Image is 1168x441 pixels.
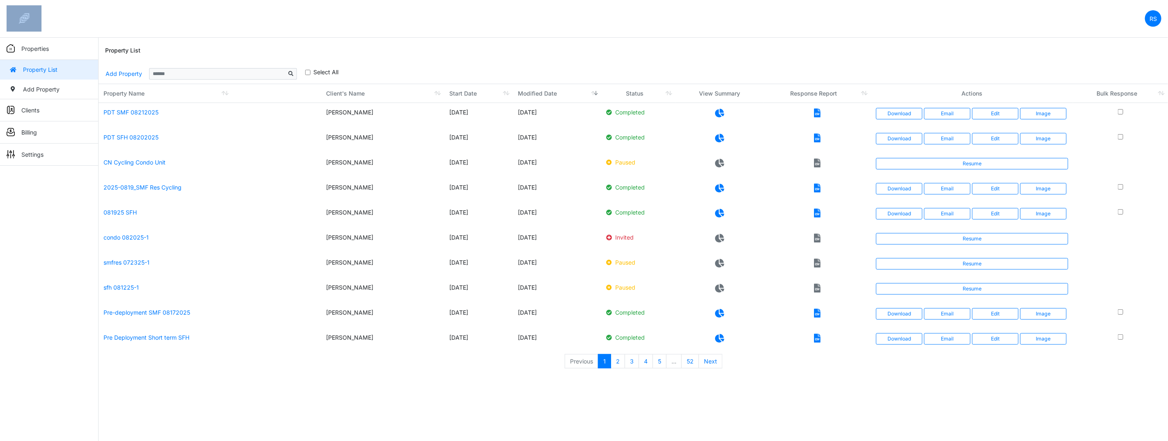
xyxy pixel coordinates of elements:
a: CN Cycling Condo Unit [103,159,166,166]
th: Modified Date: activate to sort column ascending [513,84,601,103]
td: [DATE] [513,278,601,303]
td: [DATE] [444,303,513,328]
button: Email [924,133,970,144]
button: Image [1020,133,1067,144]
a: 2 [611,354,625,369]
a: smfres 072325-1 [103,259,149,266]
a: Edit [972,108,1019,119]
td: [PERSON_NAME] [321,278,444,303]
img: sidemenu_properties.png [7,44,15,53]
a: PDT SMF 08212025 [103,109,159,116]
a: Resume [876,158,1068,169]
td: [DATE] [444,228,513,253]
td: [DATE] [513,153,601,178]
button: Image [1020,308,1067,320]
p: Paused [606,158,671,167]
h6: Property List [105,47,140,54]
td: [DATE] [444,278,513,303]
a: Edit [972,333,1019,345]
td: [DATE] [513,103,601,128]
td: [PERSON_NAME] [321,328,444,353]
a: Edit [972,183,1019,194]
img: sidemenu_billing.png [7,128,15,136]
button: Email [924,308,970,320]
a: sfh 081225-1 [103,284,139,291]
td: [DATE] [513,203,601,228]
p: Completed [606,133,671,142]
td: [DATE] [444,103,513,128]
a: 2025-0819_SMF Res Cycling [103,184,182,191]
a: 52 [681,354,699,369]
label: Select All [313,68,338,76]
a: condo 082025-1 [103,234,149,241]
button: Email [924,333,970,345]
th: Status: activate to sort column ascending [601,84,676,103]
a: Edit [972,308,1019,320]
th: Client's Name: activate to sort column ascending [321,84,444,103]
p: Completed [606,208,671,217]
a: Download [876,183,922,194]
td: [DATE] [513,128,601,153]
p: Completed [606,308,671,317]
p: Settings [21,150,44,159]
button: Email [924,108,970,119]
img: spp logo [7,5,41,32]
p: Invited [606,233,671,242]
a: Download [876,133,922,144]
td: [PERSON_NAME] [321,128,444,153]
img: sidemenu_client.png [7,106,15,114]
td: [DATE] [444,153,513,178]
td: [PERSON_NAME] [321,103,444,128]
td: [DATE] [513,178,601,203]
td: [DATE] [513,303,601,328]
td: [PERSON_NAME] [321,178,444,203]
a: Download [876,308,922,320]
a: Download [876,208,922,219]
td: [DATE] [513,228,601,253]
p: Completed [606,183,671,192]
p: RS [1150,14,1157,23]
a: Edit [972,133,1019,144]
a: Add Property [105,66,143,81]
a: 081925 SFH [103,209,137,216]
th: Actions [871,84,1073,103]
p: Properties [21,44,49,53]
a: Resume [876,283,1068,295]
a: 1 [598,354,611,369]
th: Bulk Response: activate to sort column ascending [1073,84,1168,103]
p: Billing [21,128,37,137]
p: Completed [606,108,671,117]
button: Image [1020,108,1067,119]
td: [PERSON_NAME] [321,303,444,328]
td: [PERSON_NAME] [321,228,444,253]
td: [PERSON_NAME] [321,203,444,228]
a: Pre Deployment Short term SFH [103,334,189,341]
td: [DATE] [444,253,513,278]
a: 5 [653,354,667,369]
a: Pre-deployment SMF 08172025 [103,309,190,316]
a: Download [876,108,922,119]
p: Paused [606,258,671,267]
td: [DATE] [444,178,513,203]
button: Image [1020,183,1067,194]
a: 3 [625,354,639,369]
th: Start Date: activate to sort column ascending [444,84,513,103]
td: [DATE] [513,253,601,278]
td: [PERSON_NAME] [321,253,444,278]
a: Next [699,354,722,369]
a: RS [1145,10,1161,27]
button: Email [924,208,970,219]
td: [DATE] [444,328,513,353]
p: Clients [21,106,39,114]
a: PDT SFH 08202025 [103,134,159,141]
a: 4 [639,354,653,369]
button: Image [1020,208,1067,219]
a: Edit [972,208,1019,219]
p: Completed [606,333,671,342]
td: [DATE] [513,328,601,353]
button: Email [924,183,970,194]
img: sidemenu_settings.png [7,150,15,158]
th: Property Name: activate to sort column ascending [99,84,321,103]
th: Response Report: activate to sort column ascending [764,84,871,103]
a: Resume [876,258,1068,270]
